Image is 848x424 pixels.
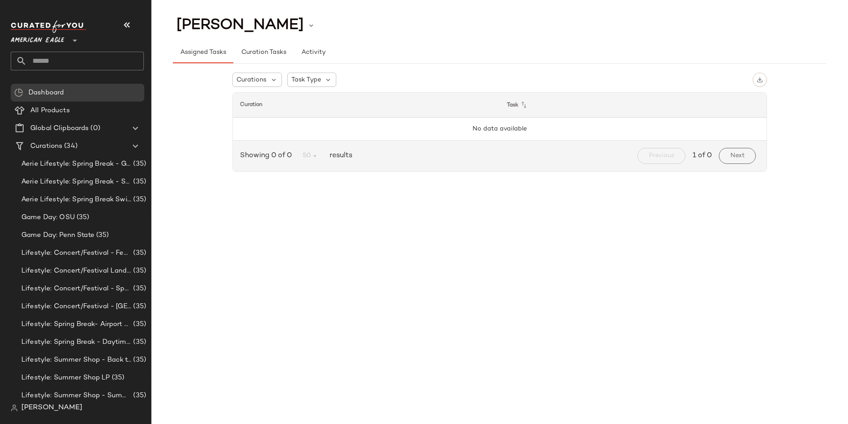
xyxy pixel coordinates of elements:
span: Curations [30,141,62,151]
span: (35) [131,284,146,294]
button: Next [719,148,756,164]
span: Lifestyle: Concert/Festival - Femme [21,248,131,258]
span: Aerie Lifestyle: Spring Break - Sporty [21,177,131,187]
span: (35) [131,391,146,401]
span: Curation Tasks [241,49,286,56]
span: (35) [131,195,146,205]
span: Showing 0 of 0 [240,151,295,161]
span: [PERSON_NAME] [21,403,82,413]
span: Aerie Lifestyle: Spring Break Swimsuits Landing Page [21,195,131,205]
span: 1 of 0 [693,151,712,161]
span: (35) [131,302,146,312]
span: Task Type [291,75,321,85]
span: [PERSON_NAME] [176,17,304,34]
span: American Eagle [11,30,64,46]
span: (35) [110,373,125,383]
span: results [326,151,352,161]
img: cfy_white_logo.C9jOOHJF.svg [11,20,86,33]
span: (35) [131,159,146,169]
span: (35) [131,337,146,347]
span: Curations [236,75,266,85]
span: Aerie Lifestyle: Spring Break - Girly/Femme [21,159,131,169]
span: Lifestyle: Concert/Festival - Sporty [21,284,131,294]
span: (35) [131,177,146,187]
span: Global Clipboards [30,123,89,134]
span: Lifestyle: Spring Break- Airport Style [21,319,131,330]
span: Dashboard [29,88,64,98]
span: (35) [75,212,90,223]
span: Lifestyle: Summer Shop - Summer Abroad [21,391,131,401]
span: Lifestyle: Summer Shop LP [21,373,110,383]
span: All Products [30,106,70,116]
span: Lifestyle: Concert/Festival - [GEOGRAPHIC_DATA] [21,302,131,312]
span: Lifestyle: Summer Shop - Back to School Essentials [21,355,131,365]
th: Curation [233,93,500,118]
span: Next [730,152,745,159]
span: Activity [301,49,326,56]
span: (35) [94,230,109,241]
img: svg%3e [14,88,23,97]
th: Task [500,93,766,118]
span: (34) [62,141,77,151]
span: (35) [131,355,146,365]
span: (35) [131,266,146,276]
img: svg%3e [757,77,763,83]
span: Lifestyle: Concert/Festival Landing Page [21,266,131,276]
img: svg%3e [11,404,18,412]
span: (35) [131,319,146,330]
span: (35) [131,248,146,258]
td: No data available [233,118,766,141]
span: Game Day: OSU [21,212,75,223]
span: Lifestyle: Spring Break - Daytime Casual [21,337,131,347]
span: (0) [89,123,100,134]
span: Assigned Tasks [180,49,226,56]
span: Game Day: Penn State [21,230,94,241]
